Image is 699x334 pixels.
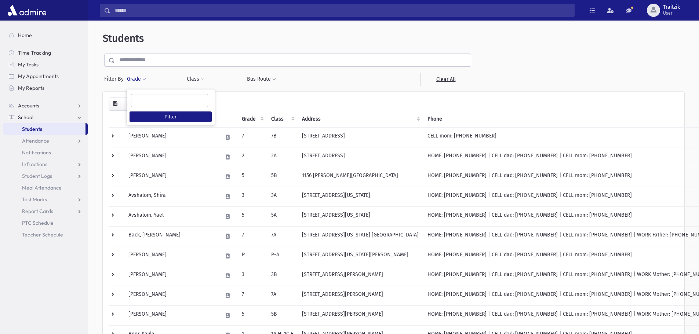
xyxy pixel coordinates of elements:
[267,206,298,226] td: 5A
[3,229,88,241] a: Teacher Schedule
[3,217,88,229] a: PTC Schedule
[298,187,423,206] td: [STREET_ADDRESS][US_STATE]
[237,127,267,147] td: 7
[110,4,574,17] input: Search
[124,266,218,286] td: [PERSON_NAME]
[18,49,51,56] span: Time Tracking
[3,29,88,41] a: Home
[298,226,423,246] td: [STREET_ADDRESS][US_STATE] [GEOGRAPHIC_DATA]
[22,149,51,156] span: Notifications
[267,187,298,206] td: 3A
[3,135,88,147] a: Attendance
[186,73,205,86] button: Class
[3,47,88,59] a: Time Tracking
[267,246,298,266] td: P-A
[298,111,423,128] th: Address: activate to sort column ascending
[124,206,218,226] td: Avshalom, Yael
[104,75,127,83] span: Filter By
[267,147,298,167] td: 2A
[267,226,298,246] td: 7A
[237,246,267,266] td: P
[237,226,267,246] td: 7
[298,305,423,325] td: [STREET_ADDRESS][PERSON_NAME]
[18,32,32,38] span: Home
[130,111,212,122] button: Filter
[267,286,298,305] td: 7A
[3,205,88,217] a: Report Cards
[6,3,48,18] img: AdmirePro
[3,70,88,82] a: My Appointments
[298,206,423,226] td: [STREET_ADDRESS][US_STATE]
[267,266,298,286] td: 3B
[22,231,63,238] span: Teacher Schedule
[127,73,146,86] button: Grade
[122,98,136,111] button: Print
[3,82,88,94] a: My Reports
[124,305,218,325] td: [PERSON_NAME]
[237,206,267,226] td: 5
[3,170,88,182] a: Student Logs
[22,161,47,168] span: Infractions
[124,187,218,206] td: Avshalom, Shira
[22,196,47,203] span: Test Marks
[237,111,267,128] th: Grade: activate to sort column ascending
[22,173,52,179] span: Student Logs
[663,4,680,10] span: Traitzik
[298,266,423,286] td: [STREET_ADDRESS][PERSON_NAME]
[298,127,423,147] td: [STREET_ADDRESS]
[3,147,88,158] a: Notifications
[237,286,267,305] td: 7
[22,184,62,191] span: Meal Attendance
[237,187,267,206] td: 3
[237,167,267,187] td: 5
[267,111,298,128] th: Class: activate to sort column ascending
[18,85,44,91] span: My Reports
[22,208,53,214] span: Report Cards
[124,127,218,147] td: [PERSON_NAME]
[109,98,122,111] button: CSV
[3,100,88,111] a: Accounts
[420,73,471,86] a: Clear All
[237,305,267,325] td: 5
[663,10,680,16] span: User
[298,167,423,187] td: 1156 [PERSON_NAME][GEOGRAPHIC_DATA]
[3,111,88,123] a: School
[124,286,218,305] td: [PERSON_NAME]
[124,111,218,128] th: Student: activate to sort column descending
[3,123,85,135] a: Students
[267,305,298,325] td: 5B
[18,114,33,121] span: School
[22,220,54,226] span: PTC Schedule
[3,59,88,70] a: My Tasks
[3,182,88,194] a: Meal Attendance
[22,126,42,132] span: Students
[124,167,218,187] td: [PERSON_NAME]
[237,266,267,286] td: 3
[298,286,423,305] td: [STREET_ADDRESS][PERSON_NAME]
[124,246,218,266] td: [PERSON_NAME]
[298,246,423,266] td: [STREET_ADDRESS][US_STATE][PERSON_NAME]
[3,158,88,170] a: Infractions
[3,194,88,205] a: Test Marks
[124,226,218,246] td: Back, [PERSON_NAME]
[18,102,39,109] span: Accounts
[103,32,144,44] span: Students
[18,73,59,80] span: My Appointments
[298,147,423,167] td: [STREET_ADDRESS]
[18,61,39,68] span: My Tasks
[267,127,298,147] td: 7B
[267,167,298,187] td: 5B
[247,73,276,86] button: Bus Route
[124,147,218,167] td: [PERSON_NAME]
[22,137,49,144] span: Attendance
[237,147,267,167] td: 2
